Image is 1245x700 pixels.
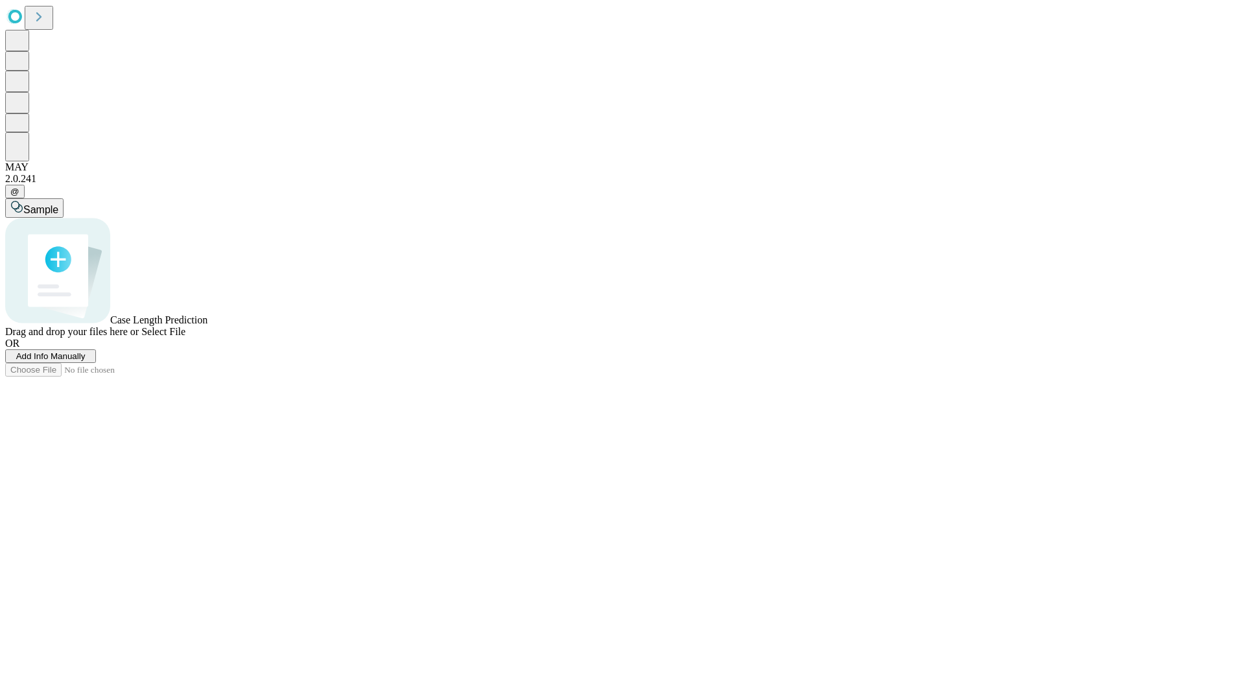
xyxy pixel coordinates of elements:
span: Sample [23,204,58,215]
span: Select File [141,326,185,337]
button: Sample [5,198,64,218]
button: @ [5,185,25,198]
span: @ [10,187,19,196]
div: 2.0.241 [5,173,1240,185]
span: Add Info Manually [16,351,86,361]
span: Drag and drop your files here or [5,326,139,337]
button: Add Info Manually [5,349,96,363]
span: OR [5,338,19,349]
div: MAY [5,161,1240,173]
span: Case Length Prediction [110,314,207,325]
